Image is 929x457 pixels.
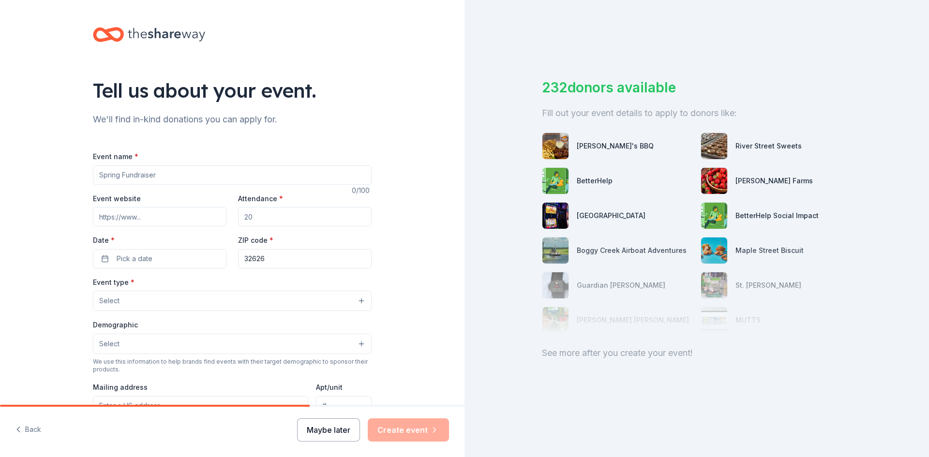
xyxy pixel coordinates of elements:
button: Select [93,334,372,354]
div: We use this information to help brands find events with their target demographic to sponsor their... [93,358,372,373]
input: https://www... [93,207,226,226]
img: photo for Wind Creek Hospitality [542,203,569,229]
div: BetterHelp Social Impact [735,210,819,221]
input: 12345 (U.S. only) [238,249,372,268]
div: Fill out your event details to apply to donors like: [542,105,852,121]
span: Pick a date [117,253,152,265]
button: Pick a date [93,249,226,268]
span: Select [99,295,120,307]
label: Event name [93,152,138,162]
span: Select [99,338,120,350]
div: 0 /100 [352,185,372,196]
label: Event type [93,278,135,287]
label: ZIP code [238,236,273,245]
div: [PERSON_NAME] Farms [735,175,813,187]
img: photo for River Street Sweets [701,133,727,159]
label: Demographic [93,320,138,330]
div: River Street Sweets [735,140,802,152]
div: BetterHelp [577,175,613,187]
input: Spring Fundraiser [93,165,372,185]
img: photo for BetterHelp Social Impact [701,203,727,229]
div: [GEOGRAPHIC_DATA] [577,210,645,221]
input: # [316,396,372,415]
img: photo for BetterHelp [542,168,569,194]
div: We'll find in-kind donations you can apply for. [93,112,372,127]
label: Event website [93,194,141,204]
button: Select [93,291,372,311]
input: 20 [238,207,372,226]
label: Apt/unit [316,383,343,392]
input: Enter a US address [93,396,308,415]
button: Back [15,420,41,440]
div: See more after you create your event! [542,345,852,361]
button: Maybe later [297,418,360,442]
label: Date [93,236,226,245]
img: photo for Amber Brooke Farms [701,168,727,194]
label: Mailing address [93,383,148,392]
div: Tell us about your event. [93,77,372,104]
img: photo for Bubbaque's BBQ [542,133,569,159]
div: 232 donors available [542,77,852,98]
div: [PERSON_NAME]'s BBQ [577,140,654,152]
label: Attendance [238,194,283,204]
